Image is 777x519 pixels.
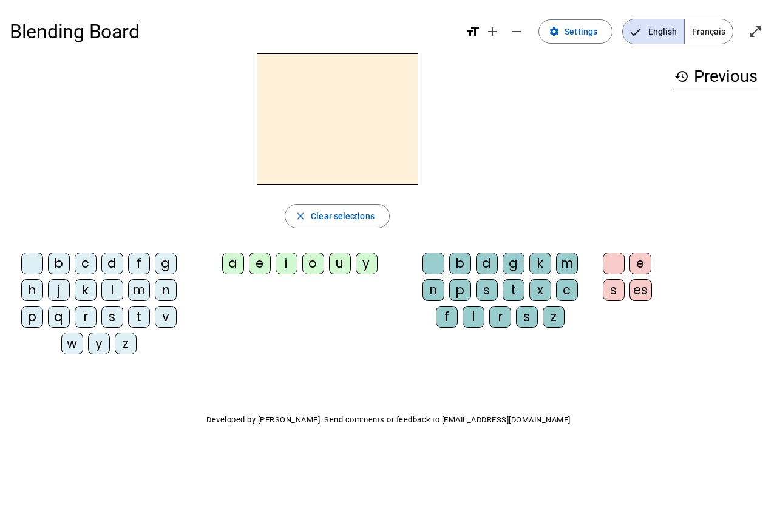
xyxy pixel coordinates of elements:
button: Increase font size [480,19,504,44]
div: f [436,306,458,328]
div: b [449,253,471,274]
div: l [463,306,484,328]
div: t [503,279,524,301]
button: Enter full screen [743,19,767,44]
div: l [101,279,123,301]
div: n [155,279,177,301]
div: s [101,306,123,328]
span: Settings [565,24,597,39]
div: g [503,253,524,274]
mat-icon: remove [509,24,524,39]
div: k [529,253,551,274]
mat-icon: close [295,211,306,222]
div: es [629,279,652,301]
div: x [529,279,551,301]
mat-button-toggle-group: Language selection [622,19,733,44]
div: r [75,306,97,328]
div: i [276,253,297,274]
div: s [516,306,538,328]
div: k [75,279,97,301]
div: q [48,306,70,328]
div: u [329,253,351,274]
div: v [155,306,177,328]
div: c [75,253,97,274]
div: s [476,279,498,301]
div: b [48,253,70,274]
div: d [476,253,498,274]
button: Settings [538,19,612,44]
div: r [489,306,511,328]
button: Decrease font size [504,19,529,44]
div: n [422,279,444,301]
div: t [128,306,150,328]
div: o [302,253,324,274]
div: p [449,279,471,301]
div: h [21,279,43,301]
div: p [21,306,43,328]
mat-icon: open_in_full [748,24,762,39]
div: j [48,279,70,301]
h1: Blending Board [10,12,456,51]
div: f [128,253,150,274]
div: c [556,279,578,301]
mat-icon: history [674,69,689,84]
mat-icon: add [485,24,500,39]
div: d [101,253,123,274]
div: e [629,253,651,274]
span: Français [685,19,733,44]
span: Clear selections [311,209,375,223]
button: Clear selections [285,204,390,228]
div: y [356,253,378,274]
div: m [556,253,578,274]
div: z [543,306,565,328]
div: g [155,253,177,274]
mat-icon: format_size [466,24,480,39]
mat-icon: settings [549,26,560,37]
p: Developed by [PERSON_NAME]. Send comments or feedback to [EMAIL_ADDRESS][DOMAIN_NAME] [10,413,767,427]
div: s [603,279,625,301]
div: z [115,333,137,354]
h3: Previous [674,63,758,90]
div: e [249,253,271,274]
div: m [128,279,150,301]
span: English [623,19,684,44]
div: w [61,333,83,354]
div: y [88,333,110,354]
div: a [222,253,244,274]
